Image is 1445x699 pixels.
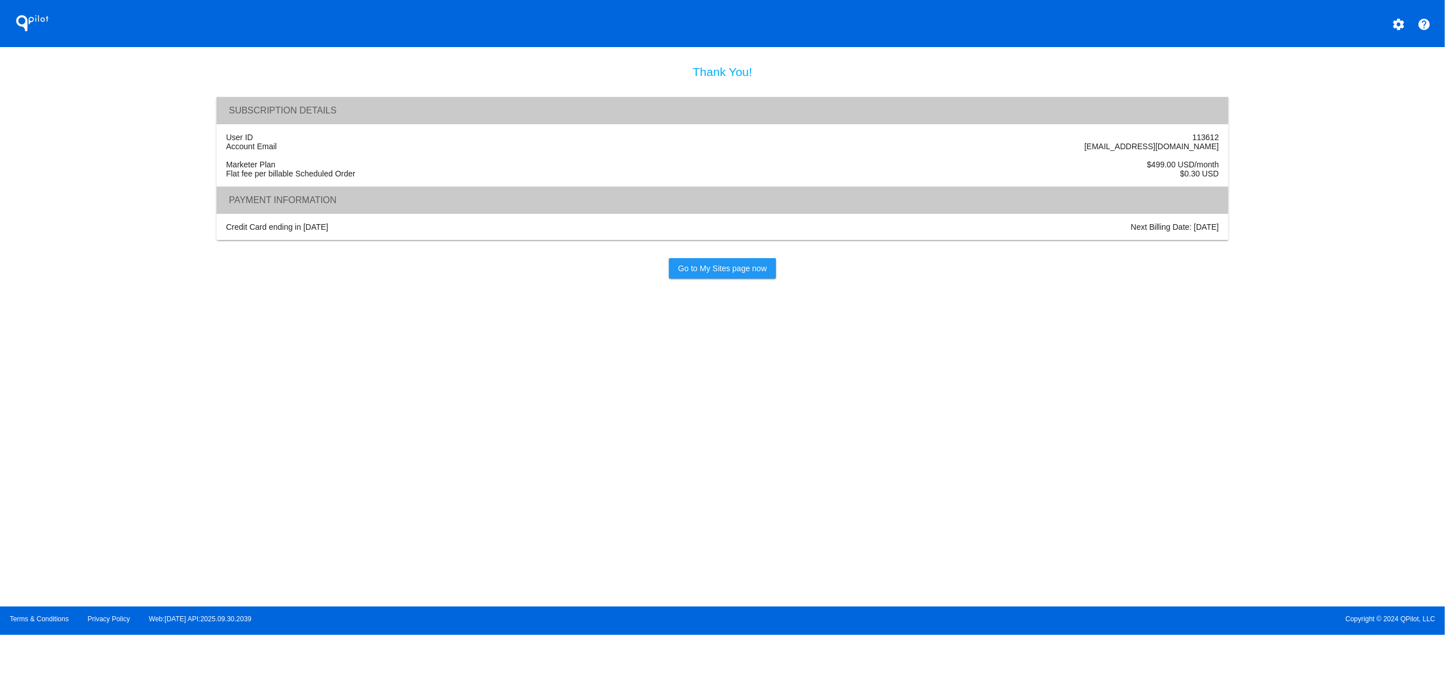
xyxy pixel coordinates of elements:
div: Next Billing Date: [DATE] [722,222,1225,231]
a: Go to My Sites page now [669,258,776,279]
div: $0.30 USD [722,169,1225,178]
span: Payment Information [229,195,337,205]
a: Web:[DATE] API:2025.09.30.2039 [149,615,252,623]
span: Subscription Details [229,106,337,115]
mat-icon: help [1417,18,1431,31]
a: Privacy Policy [88,615,130,623]
mat-icon: settings [1392,18,1405,31]
div: Flat fee per billable Scheduled Order [219,169,722,178]
h1: QPilot [10,12,55,35]
h1: Thank You! [217,65,1228,79]
div: User ID [219,133,722,142]
div: [EMAIL_ADDRESS][DOMAIN_NAME] [722,142,1225,151]
div: Account Email [219,142,722,151]
span: Copyright © 2024 QPilot, LLC [732,615,1435,623]
div: $499.00 USD/month [722,160,1225,169]
span: Go to My Sites page now [678,264,766,273]
div: 113612 [722,133,1225,142]
a: Terms & Conditions [10,615,69,623]
div: Credit Card ending in [DATE] [219,222,722,231]
div: Marketer Plan [219,160,722,169]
